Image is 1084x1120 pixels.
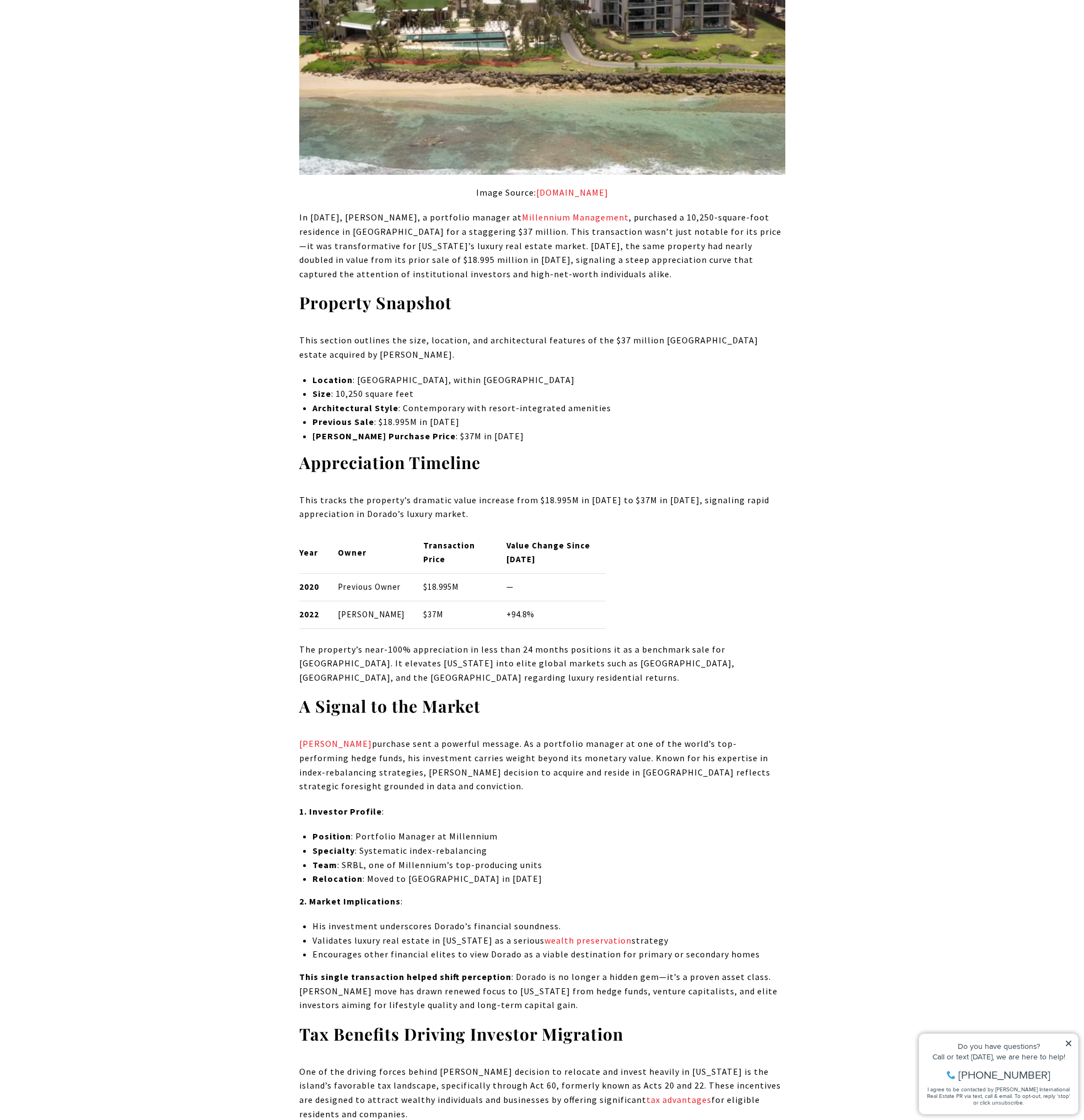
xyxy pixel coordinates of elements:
p: : Contemporary with resort-integrated amenities [312,401,785,416]
a: wsj.com - open in a new tab [536,187,608,198]
strong: This single transaction helped shift perception [299,971,511,982]
a: Glen Scheinberg’s - open in a new tab [299,738,372,749]
strong: A Signal to the Market [299,695,481,717]
p: $37M [423,608,488,622]
p: : $37M in [DATE] [312,429,785,444]
strong: Tax Benefits Driving Investor Migration [299,1023,623,1045]
strong: Value Change Since [DATE] [506,540,590,564]
strong: Owner [338,547,366,558]
div: Call or text [DATE], we are here to help! [12,35,159,43]
strong: Position [312,831,351,842]
strong: Team [312,859,337,870]
strong: Size [312,388,331,399]
p: In [DATE], [PERSON_NAME], a portfolio manager at , purchased a 10,250-square-foot residence in [G... [299,211,785,281]
strong: [PERSON_NAME] Purchase Price [312,430,456,441]
li: : Portfolio Manager at Millennium [312,830,785,844]
span: I agree to be contacted by [PERSON_NAME] International Real Estate PR via text, call & email. To ... [14,68,157,89]
strong: Specialty [312,845,355,856]
a: tax advantages - open in a new tab [646,1094,711,1105]
strong: Property Snapshot [299,292,452,314]
strong: Year [299,547,318,558]
p: purchase sent a powerful message. As a portfolio manager at one of the world’s top-performing hed... [299,737,785,793]
p: : [299,895,785,909]
strong: Appreciation Timeline [299,451,481,473]
p: This tracks the property’s dramatic value increase from $18.995M in [DATE] to $37M in [DATE], sig... [299,493,785,521]
li: : SRBL, one of Millennium’s top-producing units [312,858,785,873]
li: Encourages other financial elites to view Dorado as a viable destination for primary or secondary... [312,947,785,962]
li: : Moved to [GEOGRAPHIC_DATA] in [DATE] [312,872,785,886]
p: : [299,805,785,819]
strong: 2020 [299,581,319,592]
p: Previous Owner [338,580,405,594]
span: [PHONE_NUMBER] [45,52,137,63]
p: Image Source: [299,186,785,200]
strong: 2. Market Implications [299,896,401,907]
p: This section outlines the size, location, and architectural features of the $37 million [GEOGRAPH... [299,333,785,362]
li: Validates luxury real estate in [US_STATE] as a serious strategy [312,934,785,948]
p: : [GEOGRAPHIC_DATA], within [GEOGRAPHIC_DATA] [312,373,785,387]
strong: Transaction Price [423,540,475,564]
li: His investment underscores Dorado’s financial soundness. [312,919,785,934]
strong: Location [312,374,353,385]
strong: 1. Investor Profile [299,806,382,817]
strong: 2022 [299,609,319,620]
p: — [506,580,606,594]
p: $18.995M [423,580,488,594]
a: wealth preservation - open in a new tab [544,935,632,946]
li: : Systematic index-rebalancing [312,844,785,858]
p: : Dorado is no longer a hidden gem—it’s a proven asset class. [PERSON_NAME] move has drawn renewe... [299,970,785,1013]
p: : $18.995M in [DATE] [312,415,785,429]
p: : 10,250 square feet [312,387,785,401]
a: Millennium Management - open in a new tab [522,212,629,223]
p: [PERSON_NAME] [338,608,405,622]
p: The property’s near-100% appreciation in less than 24 months positions it as a benchmark sale for... [299,643,785,685]
strong: Architectural Style [312,402,398,413]
p: +94.8% [506,608,606,622]
strong: Previous Sale [312,416,374,427]
div: Do you have questions? [12,25,159,33]
strong: Relocation [312,873,363,884]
